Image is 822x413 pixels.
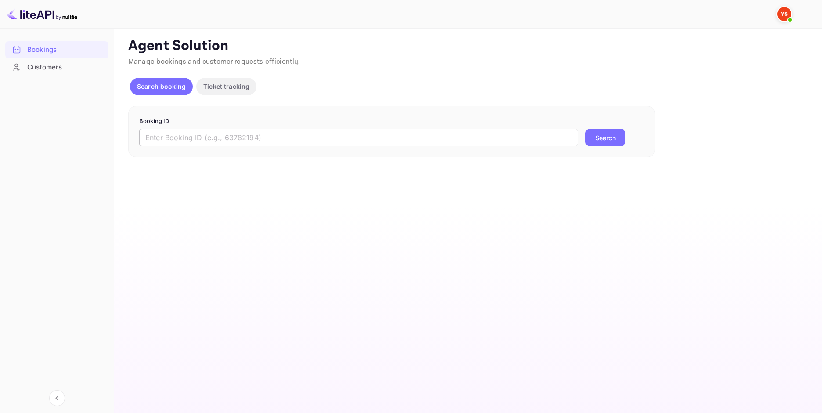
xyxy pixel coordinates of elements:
div: Customers [27,62,104,72]
input: Enter Booking ID (e.g., 63782194) [139,129,578,146]
p: Ticket tracking [203,82,249,91]
img: LiteAPI logo [7,7,77,21]
a: Customers [5,59,108,75]
div: Customers [5,59,108,76]
img: Yandex Support [777,7,791,21]
p: Search booking [137,82,186,91]
button: Collapse navigation [49,390,65,406]
a: Bookings [5,41,108,58]
p: Agent Solution [128,37,806,55]
span: Manage bookings and customer requests efficiently. [128,57,300,66]
div: Bookings [27,45,104,55]
p: Booking ID [139,117,644,126]
button: Search [585,129,625,146]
